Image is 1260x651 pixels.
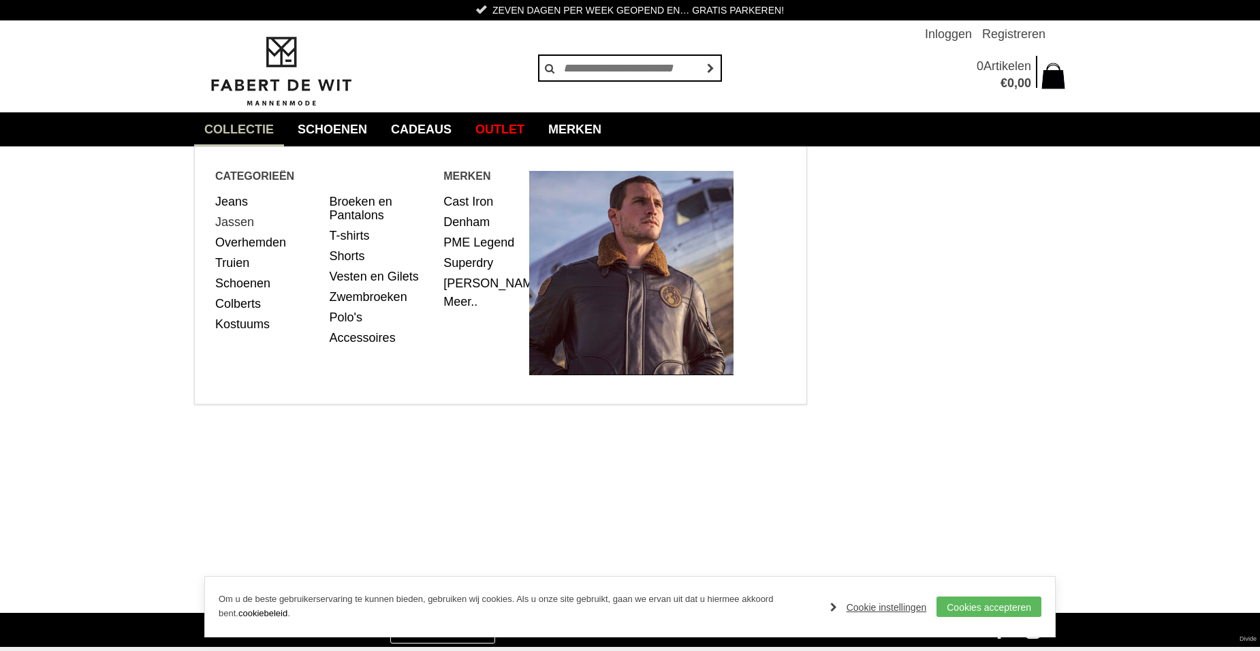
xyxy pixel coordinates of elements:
a: Schoenen [287,112,377,146]
a: Broeken en Pantalons [330,191,434,225]
a: Colberts [215,293,319,314]
a: Divide [1240,631,1257,648]
p: Om u de beste gebruikerservaring te kunnen bieden, gebruiken wij cookies. Als u onze site gebruik... [219,592,817,621]
a: Schoenen [215,273,319,293]
a: Vesten en Gilets [330,266,434,287]
a: Merken [538,112,612,146]
img: Heren [529,171,734,375]
a: Zwembroeken [330,287,434,307]
a: Cast Iron [443,191,519,212]
span: € [1001,76,1007,90]
a: PME Legend [443,232,519,253]
a: Superdry [443,253,519,273]
span: Categorieën [215,168,443,185]
a: Denham [443,212,519,232]
a: Nu inschrijven [390,616,495,644]
a: Cookie instellingen [830,597,927,618]
span: 00 [1018,76,1031,90]
a: Jassen [215,212,319,232]
a: Meer.. [443,295,477,308]
a: Accessoires [330,328,434,348]
a: Truien [215,253,319,273]
a: Inloggen [925,20,972,48]
span: Artikelen [983,59,1031,73]
img: Fabert de Wit [204,35,358,108]
a: Cadeaus [381,112,462,146]
a: [PERSON_NAME] [443,273,519,293]
a: Polo's [330,307,434,328]
a: collectie [194,112,284,146]
a: Registreren [982,20,1045,48]
a: Overhemden [215,232,319,253]
a: Cookies accepteren [936,597,1041,617]
span: Merken [443,168,529,185]
a: Jeans [215,191,319,212]
a: Kostuums [215,314,319,334]
span: , [1014,76,1018,90]
a: cookiebeleid [238,608,287,618]
span: 0 [1007,76,1014,90]
a: T-shirts [330,225,434,246]
a: Shorts [330,246,434,266]
span: 0 [977,59,983,73]
a: Outlet [465,112,535,146]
